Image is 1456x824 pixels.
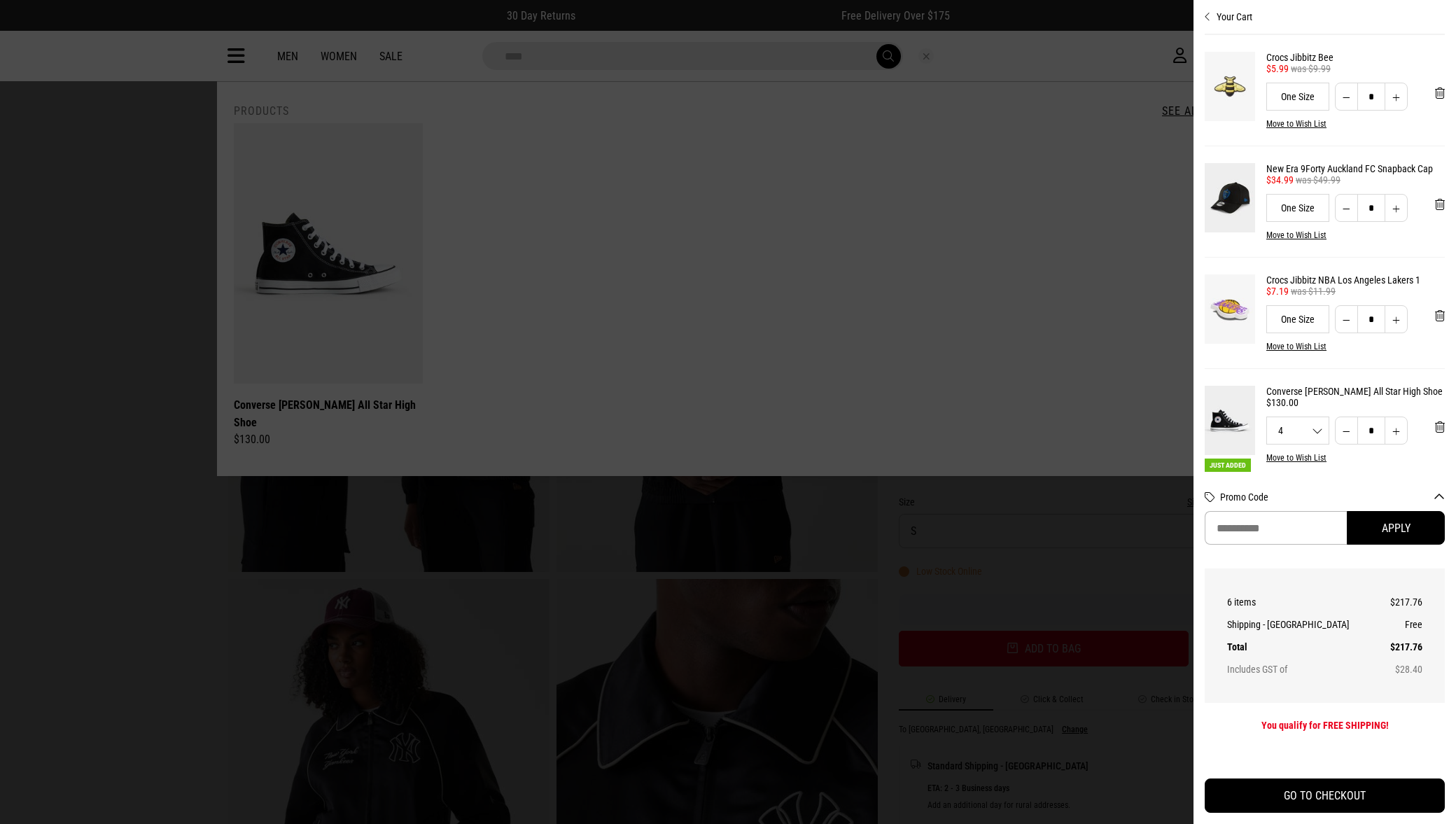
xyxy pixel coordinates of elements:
span: was $49.99 [1296,174,1340,186]
button: GO TO CHECKOUT [1205,778,1445,813]
td: $217.76 [1382,636,1422,658]
img: New Era 9Forty Auckland FC Snapback Cap [1205,163,1255,232]
button: Open LiveChat chat widget [11,6,53,48]
input: Promo Code [1205,511,1347,545]
button: Decrease quantity [1335,83,1358,111]
button: 'Remove from cart [1424,410,1456,445]
div: One Size [1266,194,1329,222]
button: Move to Wish List [1266,342,1326,351]
th: Shipping - [GEOGRAPHIC_DATA] [1227,613,1382,636]
button: Decrease quantity [1335,305,1358,333]
p: You qualify for FREE SHIPPING! [1205,720,1445,731]
th: 6 items [1227,591,1382,613]
button: 'Remove from cart [1424,298,1456,333]
button: Increase quantity [1385,305,1408,333]
input: Quantity [1357,83,1385,111]
span: $7.19 [1266,286,1289,297]
button: Promo Code [1220,491,1445,503]
a: Crocs Jibbitz Bee [1266,52,1445,63]
a: New Era 9Forty Auckland FC Snapback Cap [1266,163,1445,174]
th: Includes GST of [1227,658,1382,680]
span: was $9.99 [1291,63,1331,74]
button: Move to Wish List [1266,230,1326,240]
button: Increase quantity [1385,194,1408,222]
span: 4 [1267,426,1329,435]
button: Apply [1347,511,1445,545]
input: Quantity [1357,417,1385,445]
button: 'Remove from cart [1424,76,1456,111]
span: $5.99 [1266,63,1289,74]
input: Quantity [1357,194,1385,222]
button: 'Remove from cart [1424,187,1456,222]
td: Free [1382,613,1422,636]
iframe: Customer reviews powered by Trustpilot [1205,753,1445,767]
div: $130.00 [1266,397,1445,408]
img: Crocs Jibbitz Bee [1205,52,1255,121]
span: $34.99 [1266,174,1294,186]
span: was $11.99 [1291,286,1336,297]
span: Just Added [1205,459,1251,472]
button: Move to Wish List [1266,119,1326,129]
img: Crocs Jibbitz NBA Los Angeles Lakers 1 [1205,274,1255,344]
button: Decrease quantity [1335,194,1358,222]
button: Decrease quantity [1335,417,1358,445]
input: Quantity [1357,305,1385,333]
td: $217.76 [1382,591,1422,613]
a: Crocs Jibbitz NBA Los Angeles Lakers 1 [1266,274,1445,286]
div: One Size [1266,305,1329,333]
button: Increase quantity [1385,83,1408,111]
button: Increase quantity [1385,417,1408,445]
img: Converse Chuck Taylor All Star High Shoe [1205,386,1255,455]
td: $28.40 [1382,658,1422,680]
div: One Size [1266,83,1329,111]
a: Converse [PERSON_NAME] All Star High Shoe [1266,386,1445,397]
button: Move to Wish List [1266,453,1326,463]
th: Total [1227,636,1382,658]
